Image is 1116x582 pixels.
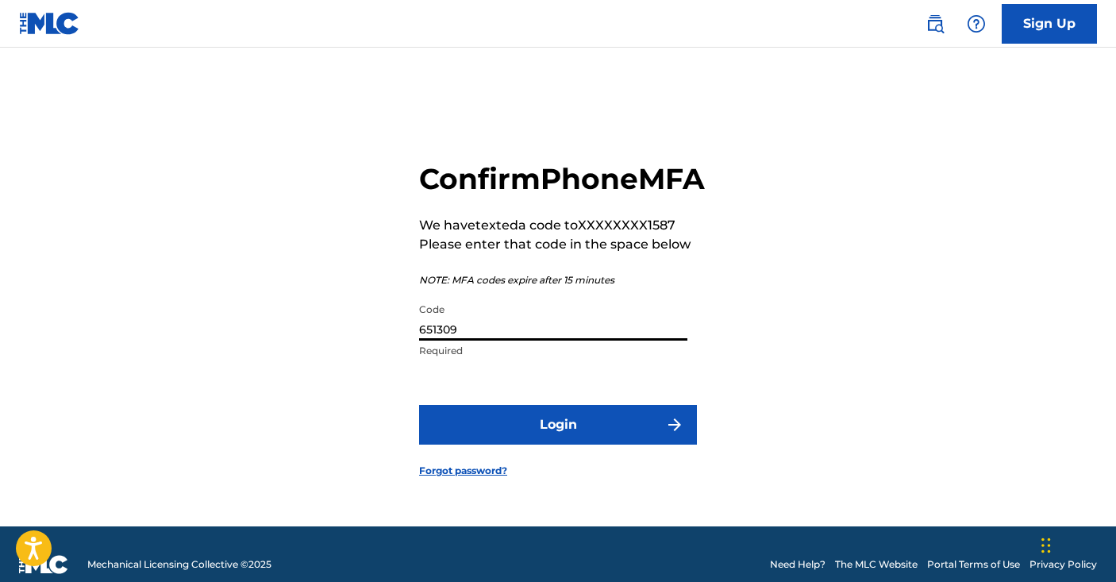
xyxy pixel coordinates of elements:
div: Help [960,8,992,40]
p: NOTE: MFA codes expire after 15 minutes [419,273,705,287]
p: We have texted a code to XXXXXXXX1587 [419,216,705,235]
h2: Confirm Phone MFA [419,161,705,197]
a: Need Help? [770,557,825,572]
img: f7272a7cc735f4ea7f67.svg [665,415,684,434]
img: help [967,14,986,33]
a: Portal Terms of Use [927,557,1020,572]
a: Privacy Policy [1029,557,1097,572]
div: Drag [1041,522,1051,569]
p: Please enter that code in the space below [419,235,705,254]
a: Forgot password? [419,464,507,478]
p: Required [419,344,687,358]
iframe: Chat Widget [1037,506,1116,582]
a: Public Search [919,8,951,40]
img: search [926,14,945,33]
a: Sign Up [1002,4,1097,44]
button: Login [419,405,697,445]
span: Mechanical Licensing Collective © 2025 [87,557,271,572]
img: MLC Logo [19,12,80,35]
a: The MLC Website [835,557,918,572]
img: logo [19,555,68,574]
